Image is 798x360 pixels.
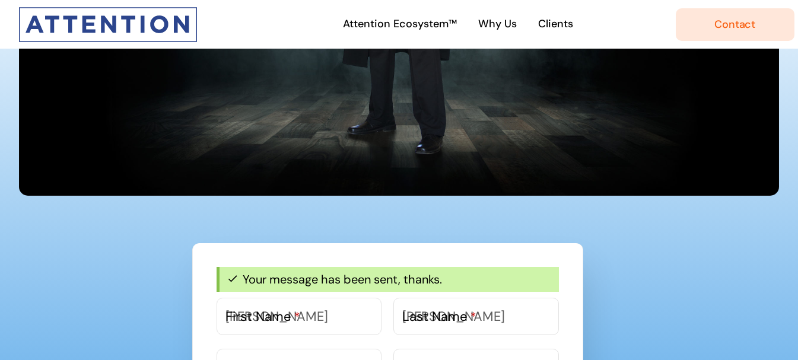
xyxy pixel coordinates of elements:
[676,8,794,41] a: Contact
[475,12,520,37] a: Why Us
[225,307,300,326] label: First Name
[402,307,476,326] label: Last Name
[535,12,577,37] a: Clients
[339,12,460,37] a: Attention Ecosystem™
[228,270,550,289] div: Your message has been sent, thanks.
[343,15,457,33] span: Attention Ecosystem™
[538,15,573,33] span: Clients
[19,5,197,21] a: Attention-Only-Logo-300wide
[478,15,517,33] span: Why Us
[19,7,197,42] img: Attention Interactive Logo
[241,3,676,46] nav: Main Menu Desktop
[714,18,755,31] span: Contact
